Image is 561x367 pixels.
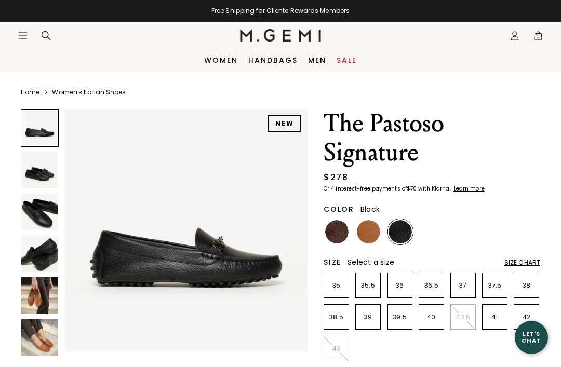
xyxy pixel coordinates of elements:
img: The Pastoso Signature [65,109,308,351]
h2: Color [324,205,354,213]
p: 37.5 [483,281,507,290]
p: 37 [451,281,475,290]
h2: Size [324,258,341,266]
p: 40 [419,313,444,321]
p: 41 [483,313,507,321]
p: 36.5 [419,281,444,290]
img: Tan [357,220,380,243]
p: 35.5 [356,281,380,290]
img: The Pastoso Signature [21,277,58,314]
span: Black [360,204,380,214]
img: The Pastoso Signature [21,194,58,230]
div: Size Chart [504,259,540,267]
img: M.Gemi [240,29,322,42]
p: 36 [388,281,412,290]
p: 38 [514,281,539,290]
a: Home [21,88,39,97]
button: Open site menu [18,30,28,40]
div: $278 [324,171,348,184]
h1: The Pastoso Signature [324,109,540,167]
p: 42 [514,313,539,321]
klarna-placement-style-cta: Learn more [453,185,485,193]
p: 43 [324,345,349,353]
a: Men [308,56,326,64]
img: The Pastoso Signature [21,152,58,188]
span: 0 [533,33,543,43]
img: The Pastoso Signature [21,319,58,356]
img: Chocolate [325,220,349,243]
klarna-placement-style-amount: $70 [407,185,417,193]
img: The Pastoso Signature [21,235,58,272]
klarna-placement-style-body: with Klarna [418,185,452,193]
img: Black [389,220,412,243]
klarna-placement-style-body: Or 4 interest-free payments of [324,185,407,193]
div: Let's Chat [515,331,548,344]
p: 38.5 [324,313,349,321]
a: Handbags [248,56,298,64]
p: 40.5 [451,313,475,321]
p: 39 [356,313,380,321]
span: Select a size [348,257,394,267]
div: NEW [268,115,301,132]
a: Learn more [452,186,485,192]
p: 35 [324,281,349,290]
a: Sale [337,56,357,64]
a: Women [204,56,238,64]
a: Women's Italian Shoes [52,88,126,97]
p: 39.5 [388,313,412,321]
